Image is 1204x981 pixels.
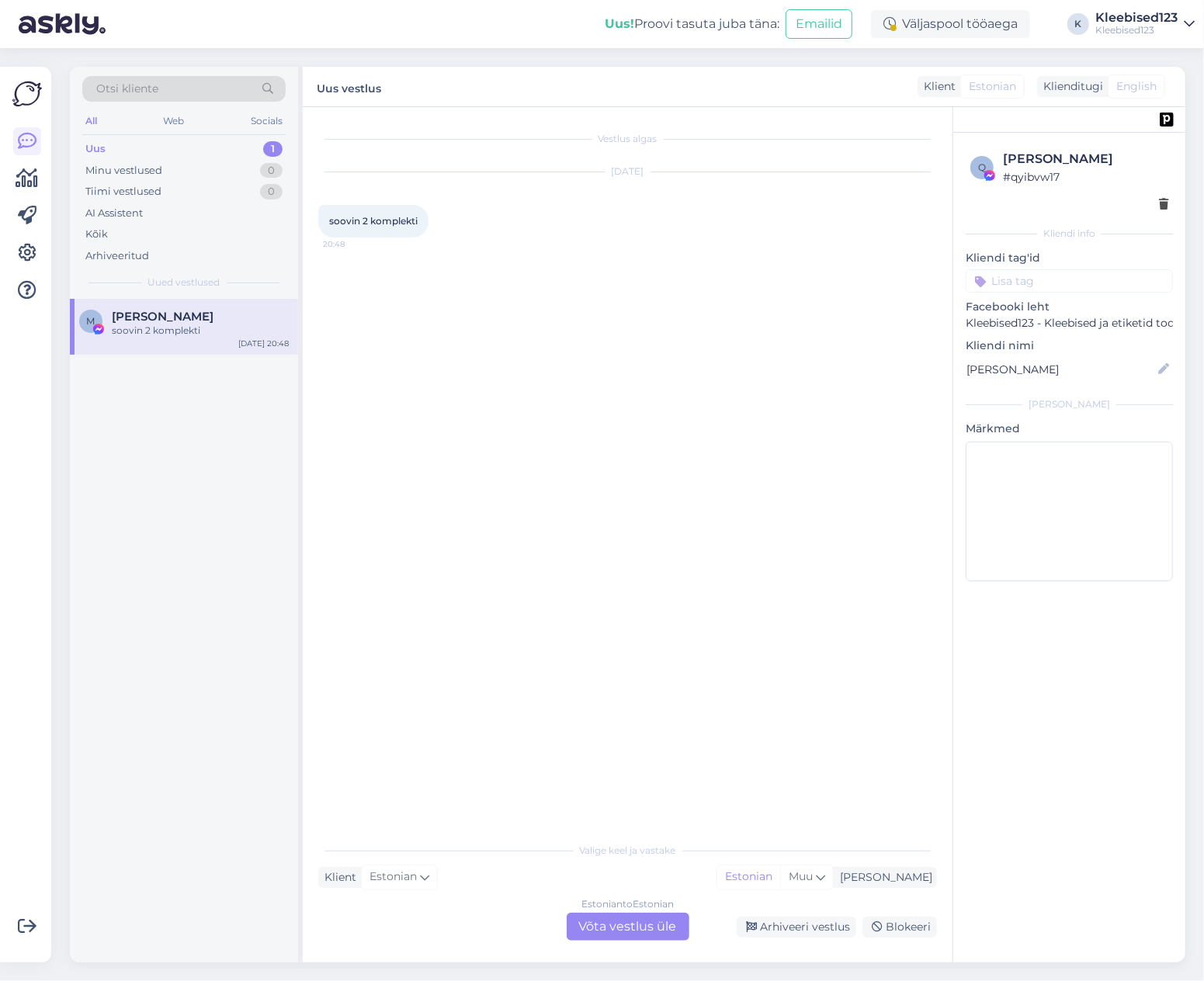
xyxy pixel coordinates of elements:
[966,250,1173,266] p: Kliendi tag'id
[871,10,1030,38] div: Väljaspool tööaega
[834,869,932,886] div: [PERSON_NAME]
[85,141,106,157] div: Uus
[85,206,143,221] div: AI Assistent
[969,78,1016,95] span: Estonian
[317,76,381,97] label: Uus vestlus
[1095,12,1178,24] div: Kleebised123
[96,81,158,97] span: Otsi kliente
[1003,150,1168,168] div: [PERSON_NAME]
[370,868,417,886] span: Estonian
[605,15,779,33] div: Proovi tasuta juba täna:
[260,184,283,199] div: 0
[323,238,381,250] span: 20:48
[862,917,937,938] div: Blokeeri
[1116,78,1157,95] span: English
[966,227,1173,241] div: Kliendi info
[318,132,937,146] div: Vestlus algas
[966,315,1173,331] p: Kleebised123 - Kleebised ja etiketid toodetele ning kleebised autodele.
[789,869,813,883] span: Muu
[318,844,937,858] div: Valige keel ja vastake
[1067,13,1089,35] div: K
[786,9,852,39] button: Emailid
[263,141,283,157] div: 1
[978,161,986,173] span: q
[112,324,289,338] div: soovin 2 komplekti
[318,165,937,179] div: [DATE]
[567,913,689,941] div: Võta vestlus üle
[737,917,856,938] div: Arhiveeri vestlus
[260,163,283,179] div: 0
[1160,113,1174,127] img: pd
[82,111,100,131] div: All
[85,184,161,199] div: Tiimi vestlused
[966,269,1173,293] input: Lisa tag
[87,315,95,327] span: M
[238,338,289,349] div: [DATE] 20:48
[1037,78,1103,95] div: Klienditugi
[581,897,674,911] div: Estonian to Estonian
[161,111,188,131] div: Web
[329,215,418,227] span: soovin 2 komplekti
[1003,168,1168,185] div: # qyibvw17
[85,163,162,179] div: Minu vestlused
[12,79,42,109] img: Askly Logo
[966,361,1155,378] input: Lisa nimi
[966,397,1173,411] div: [PERSON_NAME]
[1095,24,1178,36] div: Kleebised123
[1095,12,1195,36] a: Kleebised123Kleebised123
[112,310,213,324] span: Merike Niitmets
[966,338,1173,354] p: Kliendi nimi
[918,78,956,95] div: Klient
[148,276,220,289] span: Uued vestlused
[85,248,149,264] div: Arhiveeritud
[966,421,1173,437] p: Märkmed
[966,299,1173,315] p: Facebooki leht
[605,16,634,31] b: Uus!
[248,111,286,131] div: Socials
[318,869,356,886] div: Klient
[717,865,780,889] div: Estonian
[85,227,108,242] div: Kõik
